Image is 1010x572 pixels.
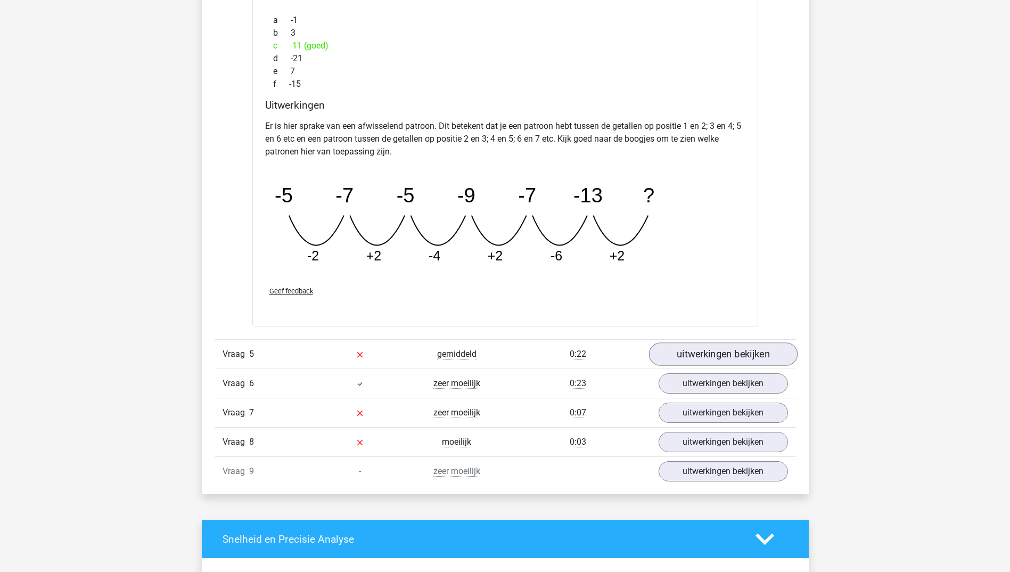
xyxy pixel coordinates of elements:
span: gemiddeld [437,349,477,359]
tspan: -2 [307,248,318,263]
tspan: -7 [335,184,354,207]
tspan: -9 [457,184,475,207]
div: 7 [265,65,745,78]
span: Vraag [223,436,249,448]
div: -11 (goed) [265,39,745,52]
div: 3 [265,27,745,39]
span: 9 [249,466,254,476]
h4: Uitwerkingen [265,99,745,111]
tspan: -6 [550,248,562,263]
tspan: ? [643,184,654,207]
tspan: +2 [609,248,625,263]
tspan: -7 [518,184,536,207]
a: uitwerkingen bekijken [659,432,788,452]
span: 0:23 [570,378,586,389]
span: Vraag [223,377,249,390]
span: moeilijk [442,437,471,447]
span: a [273,14,291,27]
span: 6 [249,378,254,388]
span: f [273,78,289,91]
span: e [273,65,290,78]
span: 0:22 [570,349,586,359]
tspan: +2 [366,248,381,263]
span: Geef feedback [269,287,313,295]
a: uitwerkingen bekijken [659,373,788,394]
span: Vraag [223,348,249,361]
tspan: -5 [396,184,414,207]
a: uitwerkingen bekijken [659,461,788,481]
span: 8 [249,437,254,447]
span: zeer moeilijk [433,407,480,418]
span: zeer moeilijk [433,466,480,477]
div: - [311,465,408,478]
span: Vraag [223,406,249,419]
a: uitwerkingen bekijken [659,403,788,423]
tspan: -13 [573,184,602,207]
span: d [273,52,291,65]
div: -1 [265,14,745,27]
tspan: +2 [487,248,503,263]
span: Vraag [223,465,249,478]
span: 7 [249,407,254,418]
p: Er is hier sprake van een afwisselend patroon. Dit betekent dat je een patroon hebt tussen de get... [265,120,745,158]
a: uitwerkingen bekijken [648,342,797,366]
h4: Snelheid en Precisie Analyse [223,533,740,545]
div: -15 [265,78,745,91]
div: -21 [265,52,745,65]
span: b [273,27,291,39]
span: c [273,39,290,52]
tspan: -4 [428,248,440,263]
span: zeer moeilijk [433,378,480,389]
tspan: -5 [275,184,293,207]
span: 0:07 [570,407,586,418]
span: 0:03 [570,437,586,447]
span: 5 [249,349,254,359]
